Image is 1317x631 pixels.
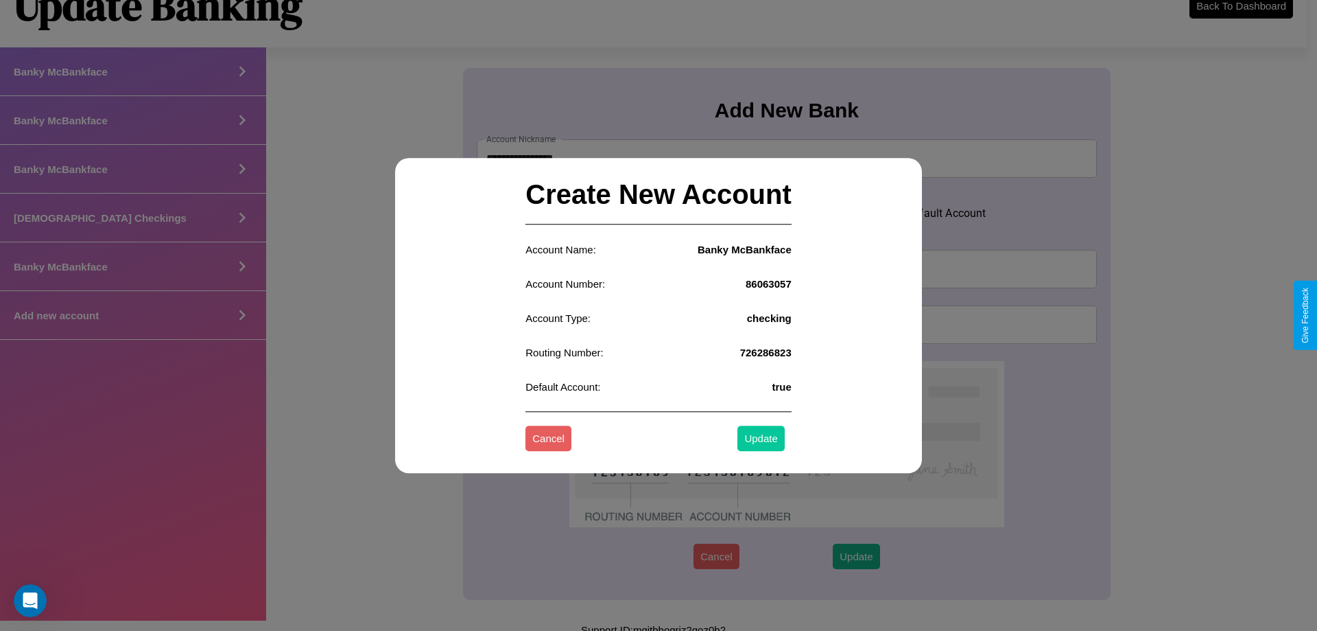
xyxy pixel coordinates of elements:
[1301,288,1310,343] div: Give Feedback
[525,240,596,259] p: Account Name:
[14,584,47,617] iframe: Intercom live chat
[525,426,571,452] button: Cancel
[747,312,792,324] h4: checking
[746,278,792,290] h4: 86063057
[525,309,591,328] p: Account Type:
[525,165,792,225] h2: Create New Account
[772,381,791,393] h4: true
[525,378,600,396] p: Default Account:
[737,426,784,452] button: Update
[698,244,792,255] h4: Banky McBankface
[740,347,792,358] h4: 726286823
[525,275,605,293] p: Account Number:
[525,343,603,362] p: Routing Number:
